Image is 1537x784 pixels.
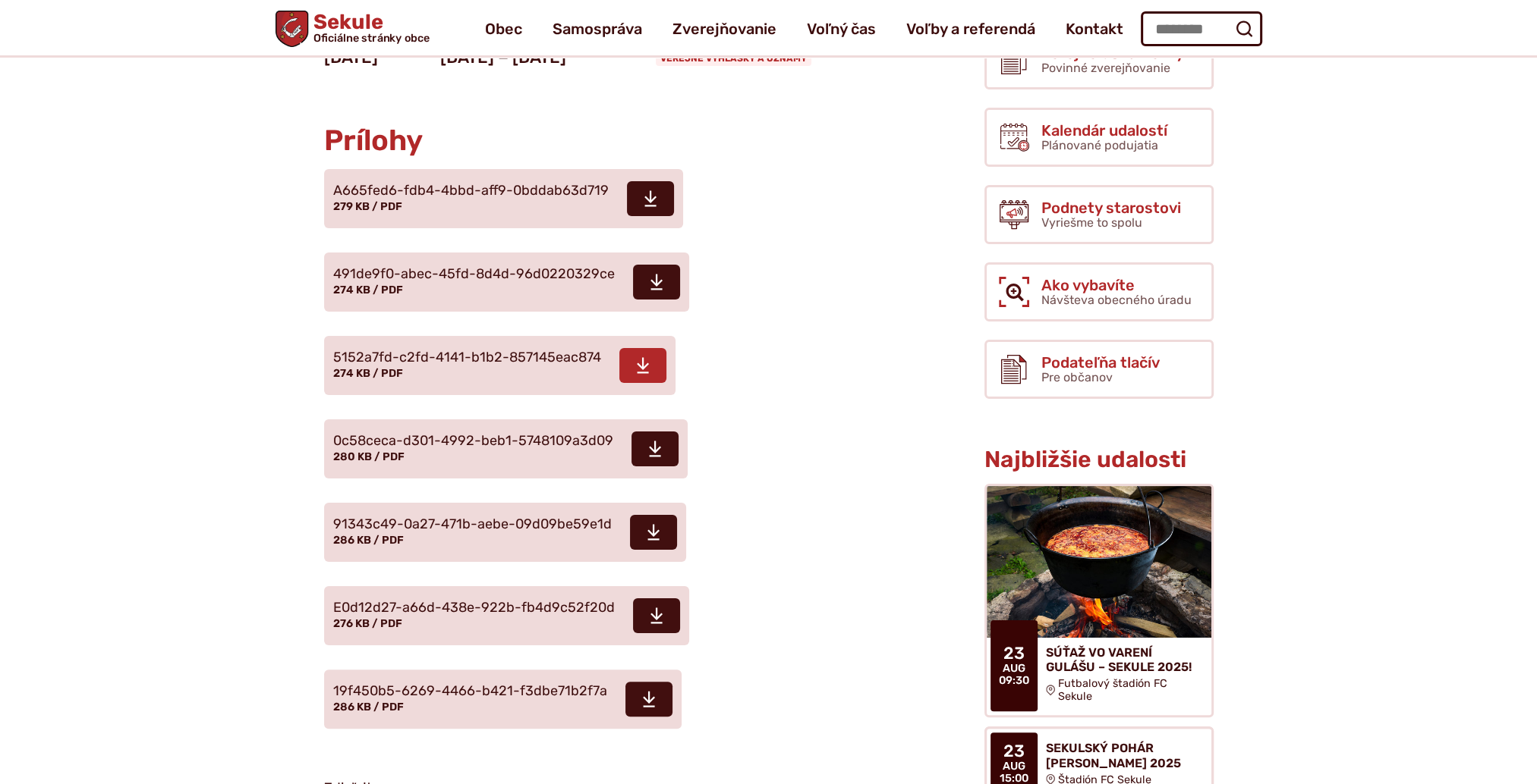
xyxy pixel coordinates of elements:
[672,8,776,50] a: Zverejňovanie
[333,284,403,296] span: 274 KB / PDF
[1041,199,1181,216] span: Podnety starostovi
[276,11,308,47] img: Prejsť na domovskú stránku
[324,670,682,729] a: 19f450b5-6269-4466-b421-f3dbe71b2f7a 286 KB / PDF
[333,617,402,630] span: 276 KB / PDF
[1041,277,1192,293] span: Ako vybavíte
[984,340,1214,399] a: Podateľňa tlačív Pre občanov
[984,447,1214,472] h3: Najbližšie udalosti
[333,183,609,199] span: A665fed6-fdb4-4bbd-aff9-0bddab63d719
[999,644,1029,663] span: 23
[999,663,1029,675] span: aug
[324,169,683,228] a: A665fed6-fdb4-4bbd-aff9-0bddab63d719 279 KB / PDF
[984,484,1214,717] a: SÚŤAŽ VO VARENÍ GULÁŠU – SEKULE 2025! Futbalový štadión FC Sekule 23 aug 09:30
[656,51,811,66] a: Verejné vyhlášky a oznamy
[1041,293,1192,307] span: Návšteva obecného úradu
[984,30,1214,89] a: Verejné dokumenty Povinné zverejňovanie
[1041,122,1167,139] span: Kalendár udalostí
[999,675,1029,687] span: 09:30
[984,108,1214,167] a: Kalendár udalostí Plánované podujatia
[333,701,404,713] span: 286 KB / PDF
[1041,354,1160,371] span: Podateľňa tlačív
[984,262,1214,321] a: Ako vybavíte Návšteva obecného úradu
[1066,8,1123,50] a: Kontakt
[333,450,405,463] span: 280 KB / PDF
[324,336,676,395] a: 5152a7fd-c2fd-4141-b1b2-857145eac874 274 KB / PDF
[324,125,863,157] h2: Prílohy
[333,684,607,699] span: 19f450b5-6269-4466-b421-f3dbe71b2f7a
[485,8,522,50] a: Obec
[333,517,612,532] span: 91343c49-0a27-471b-aebe-09d09be59e1d
[1058,677,1199,703] span: Futbalový štadión FC Sekule
[324,252,689,312] a: 491de9f0-abec-45fd-8d4d-96d0220329ce 274 KB / PDF
[984,185,1214,244] a: Podnety starostovi Vyriešme to spolu
[1046,645,1199,674] h4: SÚŤAŽ VO VARENÍ GULÁŠU – SEKULE 2025!
[324,503,686,562] a: 91343c49-0a27-471b-aebe-09d09be59e1d 286 KB / PDF
[333,534,404,547] span: 286 KB / PDF
[276,11,430,47] a: Logo Sekule, prejsť na domovskú stránku.
[333,200,402,213] span: 279 KB / PDF
[324,586,689,645] a: E0d12d27-a66d-438e-922b-fb4d9c52f20d 276 KB / PDF
[553,8,642,50] a: Samospráva
[1041,138,1158,152] span: Plánované podujatia
[333,367,403,380] span: 274 KB / PDF
[313,33,430,43] span: Oficiálne stránky obce
[333,601,615,616] span: E0d12d27-a66d-438e-922b-fb4d9c52f20d
[1041,45,1184,61] span: Verejné dokumenty
[1041,215,1142,230] span: Vyriešme to spolu
[308,12,430,44] span: Sekule
[324,419,688,478] a: 0c58ceca-d301-4992-beb1-5748109a3d09 280 KB / PDF
[906,8,1035,50] a: Voľby a referendá
[333,434,613,449] span: 0c58ceca-d301-4992-beb1-5748109a3d09
[1041,370,1113,384] span: Pre občanov
[807,8,876,50] a: Voľný čas
[1041,61,1170,75] span: Povinné zverejňovanie
[333,267,615,282] span: 491de9f0-abec-45fd-8d4d-96d0220329ce
[333,350,601,365] span: 5152a7fd-c2fd-4141-b1b2-857145eac874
